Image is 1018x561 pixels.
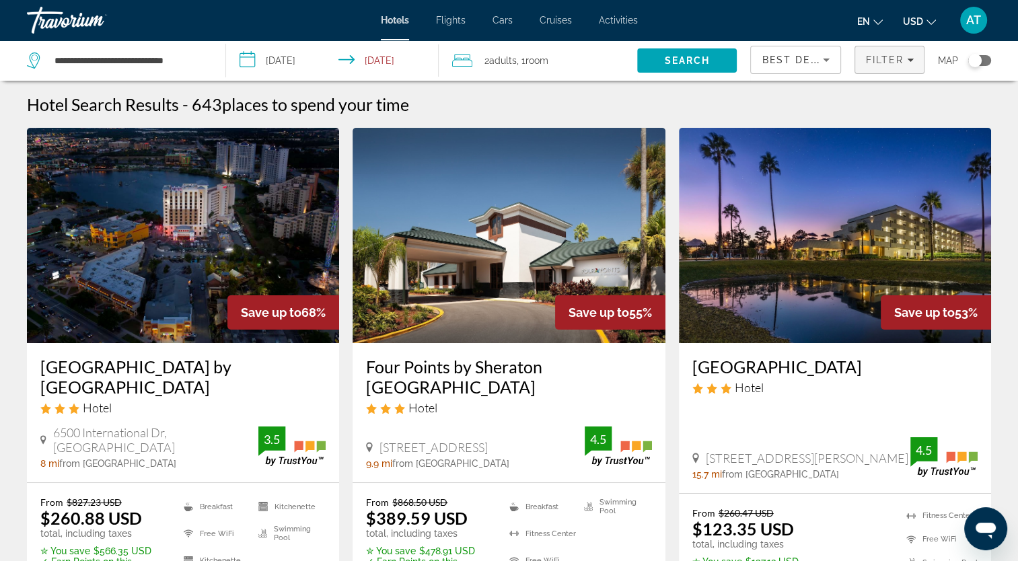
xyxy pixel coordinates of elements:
[392,496,447,508] del: $868.50 USD
[53,50,205,71] input: Search hotel destination
[59,458,176,469] span: from [GEOGRAPHIC_DATA]
[40,528,167,539] p: total, including taxes
[366,400,651,415] div: 3 star Hotel
[392,458,509,469] span: from [GEOGRAPHIC_DATA]
[366,508,468,528] ins: $389.59 USD
[585,431,612,447] div: 4.5
[27,94,179,114] h1: Hotel Search Results
[706,451,908,465] span: [STREET_ADDRESS][PERSON_NAME]
[692,380,978,395] div: 3 star Hotel
[40,508,142,528] ins: $260.88 USD
[692,357,978,377] a: [GEOGRAPHIC_DATA]
[226,40,439,81] button: Select check in and out date
[182,94,188,114] span: -
[366,546,416,556] span: ✮ You save
[252,496,326,517] li: Kitchenette
[855,46,924,74] button: Filters
[585,426,652,466] img: TrustYou guest rating badge
[722,469,839,480] span: from [GEOGRAPHIC_DATA]
[762,54,832,65] span: Best Deals
[436,15,466,26] a: Flights
[958,54,991,67] button: Toggle map
[484,51,517,70] span: 2
[379,440,488,455] span: [STREET_ADDRESS]
[956,6,991,34] button: User Menu
[881,295,991,330] div: 53%
[40,546,90,556] span: ✮ You save
[692,539,825,550] p: total, including taxes
[637,48,737,73] button: Search
[53,425,259,455] span: 6500 International Dr, [GEOGRAPHIC_DATA]
[903,11,936,31] button: Change currency
[353,128,665,343] img: Four Points by Sheraton Orlando Convention Center
[40,458,59,469] span: 8 mi
[910,437,978,477] img: TrustYou guest rating badge
[503,523,577,544] li: Fitness Center
[503,496,577,517] li: Breakfast
[252,523,326,544] li: Swimming Pool
[489,55,517,66] span: Adults
[692,507,715,519] span: From
[366,528,493,539] p: total, including taxes
[493,15,513,26] a: Cars
[439,40,638,81] button: Travelers: 2 adults, 0 children
[177,523,252,544] li: Free WiFi
[762,52,830,68] mat-select: Sort by
[719,507,774,519] del: $260.47 USD
[569,305,629,320] span: Save up to
[192,94,409,114] h2: 643
[900,531,978,548] li: Free WiFi
[555,295,665,330] div: 55%
[679,128,991,343] img: Palazzo Lakeside Hotel
[27,3,161,38] a: Travorium
[40,496,63,508] span: From
[735,380,764,395] span: Hotel
[366,458,392,469] span: 9.9 mi
[894,305,955,320] span: Save up to
[83,400,112,415] span: Hotel
[577,496,652,517] li: Swimming Pool
[966,13,981,27] span: AT
[903,16,923,27] span: USD
[525,55,548,66] span: Room
[241,305,301,320] span: Save up to
[227,295,339,330] div: 68%
[910,442,937,458] div: 4.5
[366,357,651,397] a: Four Points by Sheraton [GEOGRAPHIC_DATA]
[67,496,122,508] del: $827.23 USD
[258,431,285,447] div: 3.5
[900,507,978,524] li: Fitness Center
[857,16,870,27] span: en
[964,507,1007,550] iframe: Button to launch messaging window
[857,11,883,31] button: Change language
[222,94,409,114] span: places to spend your time
[517,51,548,70] span: , 1
[381,15,409,26] a: Hotels
[27,128,339,343] img: Ramada Plaza Resort & Suites by Wyndham Orlando Intl Drive
[692,519,794,539] ins: $123.35 USD
[865,54,904,65] span: Filter
[665,55,711,66] span: Search
[540,15,572,26] a: Cruises
[408,400,437,415] span: Hotel
[40,546,167,556] p: $566.35 USD
[40,400,326,415] div: 3 star Hotel
[599,15,638,26] a: Activities
[177,496,252,517] li: Breakfast
[258,426,326,466] img: TrustYou guest rating badge
[40,357,326,397] a: [GEOGRAPHIC_DATA] by [GEOGRAPHIC_DATA]
[938,51,958,70] span: Map
[366,496,389,508] span: From
[692,469,722,480] span: 15.7 mi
